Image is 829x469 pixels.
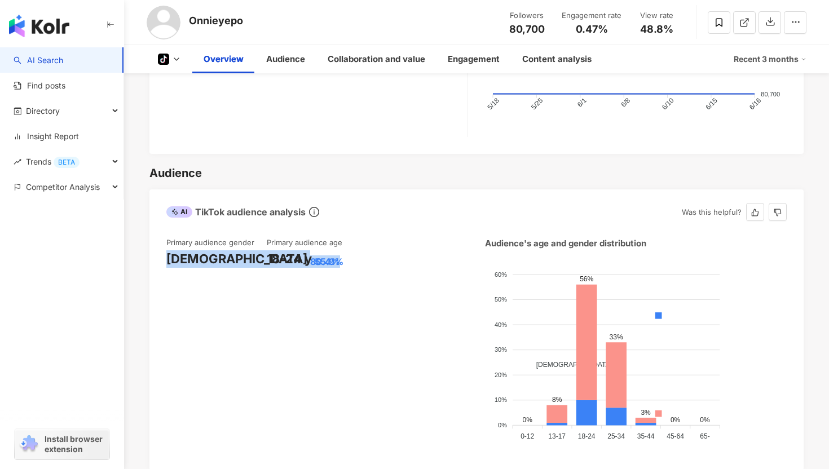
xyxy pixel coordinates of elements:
span: Competitor Analysis [26,174,100,200]
tspan: 0% [498,422,507,428]
tspan: 45-64 [667,433,685,441]
tspan: 30% [495,347,507,353]
a: Insight Report [14,131,79,142]
div: AI [166,206,192,218]
tspan: 18-24 [578,433,596,441]
div: Was this helpful? [682,203,742,220]
tspan: 80,700 [761,91,780,98]
tspan: 60% [495,271,507,278]
div: Recent 3 months [734,50,806,68]
tspan: 25-34 [607,433,625,441]
img: KOL Avatar [147,6,180,39]
div: 55.9% [315,255,343,268]
span: Directory [26,98,60,123]
span: 80,700 [509,23,545,35]
tspan: 35-44 [637,433,655,441]
span: info-circle [307,205,321,219]
span: like [751,209,759,216]
span: [DEMOGRAPHIC_DATA] [528,361,612,369]
tspan: 6/1 [576,96,588,109]
div: Audience's age and gender distribution [485,237,646,249]
span: Install browser extension [45,434,106,454]
tspan: 13-17 [548,433,566,441]
span: dislike [774,209,782,216]
div: 18-24 y [267,250,312,268]
div: Followers [505,10,548,21]
tspan: 10% [495,397,507,404]
div: Content analysis [522,52,592,66]
tspan: 6/16 [748,96,763,112]
div: BETA [54,157,80,168]
div: Engagement rate [562,10,621,21]
div: Engagement [448,52,500,66]
tspan: 6/10 [660,96,676,112]
tspan: 0-12 [521,433,534,441]
a: searchAI Search [14,55,63,66]
a: Find posts [14,80,65,91]
tspan: 6/8 [619,96,632,109]
tspan: 6/15 [704,96,719,112]
img: chrome extension [18,435,39,453]
div: Primary audience age [267,237,342,247]
img: logo [9,15,69,37]
div: Onnieyepo [189,14,243,28]
span: 0.47% [576,24,608,35]
tspan: 5/18 [486,96,501,112]
span: Trends [26,149,80,174]
div: Overview [204,52,244,66]
div: Collaboration and value [328,52,425,66]
div: Audience [149,165,202,181]
div: Audience [266,52,305,66]
div: Primary audience gender [166,237,254,247]
div: View rate [635,10,678,21]
tspan: 65- [700,433,710,441]
div: TikTok audience analysis [166,206,306,218]
div: [DEMOGRAPHIC_DATA] [166,250,307,268]
tspan: 20% [495,371,507,378]
span: 48.8% [640,24,673,35]
a: chrome extensionInstall browser extension [15,429,109,459]
tspan: 5/25 [530,96,545,112]
tspan: 50% [495,296,507,303]
tspan: 40% [495,321,507,328]
span: rise [14,158,21,166]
